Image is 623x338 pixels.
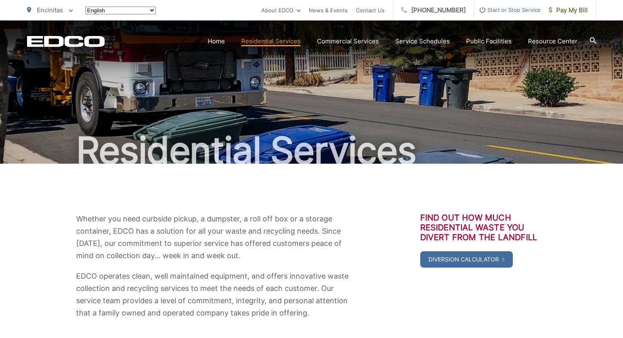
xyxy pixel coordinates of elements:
a: Service Schedules [395,36,450,46]
a: Residential Services [241,36,301,46]
a: Contact Us [356,5,385,15]
p: EDCO operates clean, well maintained equipment, and offers innovative waste collection and recycl... [76,270,351,319]
span: Pay My Bill [549,5,588,15]
a: About EDCO [261,5,301,15]
p: Whether you need curbside pickup, a dumpster, a roll off box or a storage container, EDCO has a s... [76,213,351,262]
select: Select a language [85,7,156,14]
a: Commercial Services [317,36,379,46]
a: Public Facilities [466,36,512,46]
h3: Find out how much residential waste you divert from the landfill [420,213,547,242]
a: Home [208,36,225,46]
a: EDCD logo. Return to the homepage. [27,36,105,47]
h1: Residential Services [27,130,596,171]
a: Diversion Calculator [420,251,513,268]
a: Resource Center [528,36,578,46]
a: News & Events [309,5,348,15]
span: Encinitas [37,6,63,14]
